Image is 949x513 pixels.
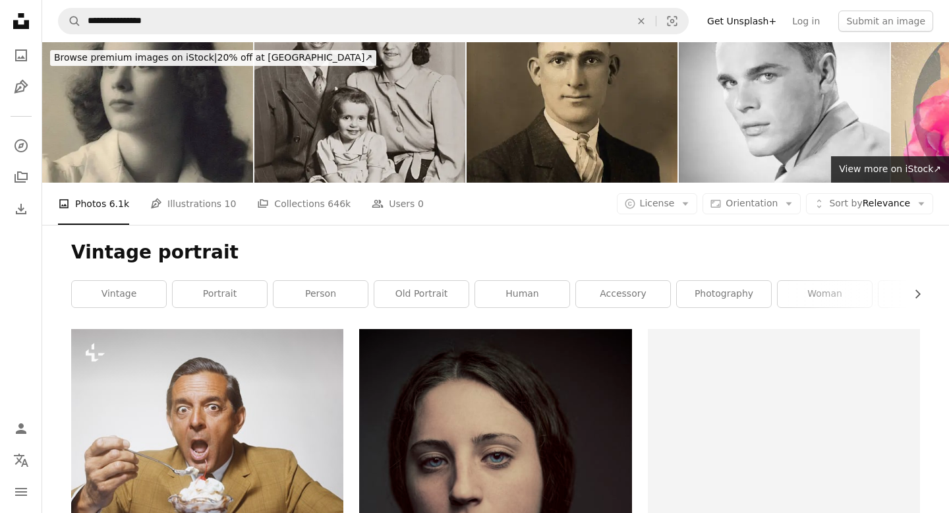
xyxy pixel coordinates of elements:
[58,8,689,34] form: Find visuals sitewide
[784,11,828,32] a: Log in
[806,193,933,214] button: Sort byRelevance
[703,193,801,214] button: Orientation
[8,479,34,505] button: Menu
[71,461,343,473] a: a man in a suit eating ice cream with a spoon
[42,42,384,74] a: Browse premium images on iStock|20% off at [GEOGRAPHIC_DATA]↗
[838,11,933,32] button: Submit an image
[656,9,688,34] button: Visual search
[627,9,656,34] button: Clear
[273,281,368,307] a: person
[726,198,778,208] span: Orientation
[467,42,677,183] img: 1930s portrait of man, retro
[8,447,34,473] button: Language
[8,133,34,159] a: Explore
[679,42,890,183] img: Young man posing in studio, (B&W), (Close-up), (Portrait)
[42,42,253,183] img: 1940s portrait of a beautiful young woman
[617,193,698,214] button: License
[372,183,424,225] a: Users 0
[8,74,34,100] a: Illustrations
[8,164,34,191] a: Collections
[8,415,34,442] a: Log in / Sign up
[8,42,34,69] a: Photos
[906,281,920,307] button: scroll list to the right
[829,197,910,210] span: Relevance
[640,198,675,208] span: License
[374,281,469,307] a: old portrait
[839,164,941,174] span: View more on iStock ↗
[150,183,236,225] a: Illustrations 10
[254,42,465,183] img: Family Portrait
[71,241,920,264] h1: Vintage portrait
[778,281,872,307] a: woman
[72,281,166,307] a: vintage
[475,281,569,307] a: human
[418,196,424,211] span: 0
[677,281,771,307] a: photography
[576,281,670,307] a: accessory
[59,9,81,34] button: Search Unsplash
[54,52,372,63] span: 20% off at [GEOGRAPHIC_DATA] ↗
[699,11,784,32] a: Get Unsplash+
[831,156,949,183] a: View more on iStock↗
[257,183,351,225] a: Collections 646k
[173,281,267,307] a: portrait
[54,52,217,63] span: Browse premium images on iStock |
[829,198,862,208] span: Sort by
[225,196,237,211] span: 10
[328,196,351,211] span: 646k
[8,196,34,222] a: Download History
